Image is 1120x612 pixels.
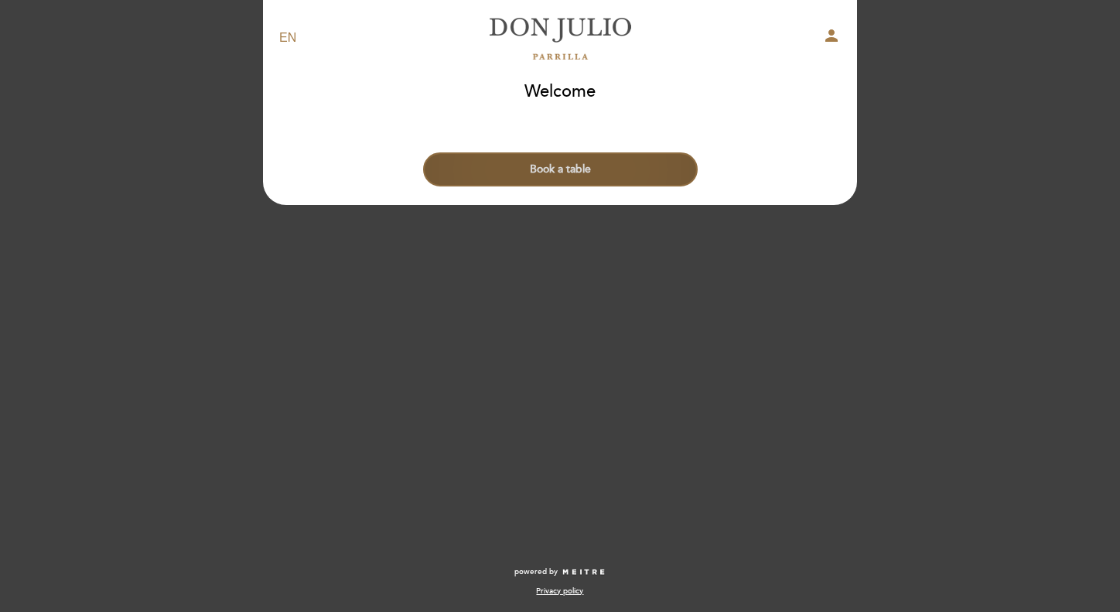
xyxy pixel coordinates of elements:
[514,566,606,577] a: powered by
[514,566,558,577] span: powered by
[536,586,583,597] a: Privacy policy
[463,17,657,60] a: [PERSON_NAME]
[524,83,596,101] h1: Welcome
[423,152,698,186] button: Book a table
[822,26,841,50] button: person
[822,26,841,45] i: person
[562,569,606,576] img: MEITRE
